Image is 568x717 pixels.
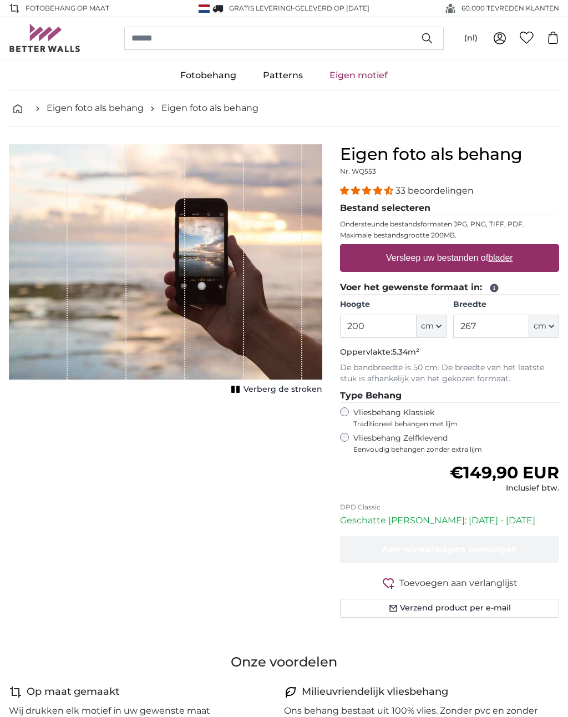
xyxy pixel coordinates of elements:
[353,433,559,454] label: Vliesbehang Zelfklevend
[353,407,539,428] label: Vliesbehang Klassiek
[340,281,559,295] legend: Voer het gewenste formaat in:
[9,90,559,127] nav: breadcrumbs
[461,3,559,13] span: 60.000 TEVREDEN KLANTEN
[292,4,369,12] span: -
[488,253,513,262] u: blader
[353,420,539,428] span: Traditioneel behangen met lijm
[9,24,81,52] img: Betterwalls
[529,315,559,338] button: cm
[340,362,559,385] p: De bandbreedte is 50 cm. De breedte van het laatste stuk is afhankelijk van het gekozen formaat.
[450,483,559,494] div: Inclusief btw.
[250,61,316,90] a: Patterns
[244,384,322,395] span: Verberg de stroken
[453,299,559,310] label: Breedte
[417,315,447,338] button: cm
[395,185,474,196] span: 33 beoordelingen
[9,653,559,671] h3: Onze voordelen
[228,382,322,397] button: Verberg de stroken
[382,247,518,269] label: Versleep uw bestanden of
[340,347,559,358] p: Oppervlakte:
[316,61,401,90] a: Eigen motief
[340,167,376,175] span: Nr. WQ553
[295,4,369,12] span: Geleverd op [DATE]
[340,231,559,240] p: Maximale bestandsgrootte 200MB.
[27,684,119,700] h4: Op maat gemaakt
[161,102,258,115] a: Eigen foto als behang
[26,3,109,13] span: FOTOBEHANG OP MAAT
[340,514,559,527] p: Geschatte [PERSON_NAME]: [DATE] - [DATE]
[399,577,518,590] span: Toevoegen aan verlanglijst
[353,445,559,454] span: Eenvoudig behangen zonder extra lijm
[455,28,486,48] button: (nl)
[9,144,322,397] div: 1 of 1
[340,201,559,215] legend: Bestand selecteren
[340,220,559,229] p: Ondersteunde bestandsformaten JPG, PNG, TIFF, PDF.
[340,185,395,196] span: 4.33 stars
[340,503,559,512] p: DPD Classic
[392,347,419,357] span: 5.34m²
[302,684,448,700] h4: Milieuvriendelijk vliesbehang
[340,536,559,563] button: Aan winkelwagen toevoegen
[382,544,518,554] span: Aan winkelwagen toevoegen
[340,599,559,618] button: Verzend product per e-mail
[340,389,559,403] legend: Type Behang
[450,462,559,483] span: €149,90 EUR
[534,321,546,332] span: cm
[167,61,250,90] a: Fotobehang
[47,102,144,115] a: Eigen foto als behang
[421,321,434,332] span: cm
[229,4,292,12] span: GRATIS levering!
[340,576,559,590] button: Toevoegen aan verlanglijst
[340,299,446,310] label: Hoogte
[199,4,210,13] img: Nederland
[340,144,559,164] h1: Eigen foto als behang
